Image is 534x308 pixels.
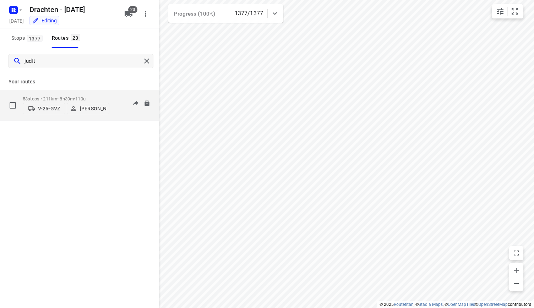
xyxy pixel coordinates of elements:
input: Search routes [24,56,141,67]
button: [PERSON_NAME] [67,103,109,114]
button: V-25-GVZ [23,103,65,114]
p: [PERSON_NAME] [80,106,106,111]
h5: Project date [6,17,27,25]
span: Progress (100%) [174,11,215,17]
div: small contained button group [492,4,523,18]
div: You are currently in edit mode. [32,17,57,24]
div: Routes [52,34,82,43]
span: Select [6,98,20,112]
a: Stadia Maps [419,302,443,307]
span: 110u [75,96,86,101]
a: OpenMapTiles [448,302,475,307]
span: • [74,96,75,101]
button: More [138,7,153,21]
span: 1377 [27,35,43,42]
button: Lock route [143,99,151,108]
span: 23 [71,34,80,41]
span: Stops [11,34,45,43]
p: V-25-GVZ [38,106,60,111]
a: Routetitan [394,302,414,307]
p: 1377/1377 [235,9,263,18]
span: 23 [128,6,137,13]
a: OpenStreetMap [478,302,508,307]
p: 53 stops • 211km • 8h39m [23,96,109,101]
button: Fit zoom [508,4,522,18]
h5: Rename [27,4,119,15]
button: Map settings [493,4,507,18]
p: Your routes [9,78,151,86]
button: 23 [121,7,136,21]
div: Progress (100%)1377/1377 [168,4,283,23]
li: © 2025 , © , © © contributors [380,302,531,307]
button: Send to driver [129,96,143,110]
